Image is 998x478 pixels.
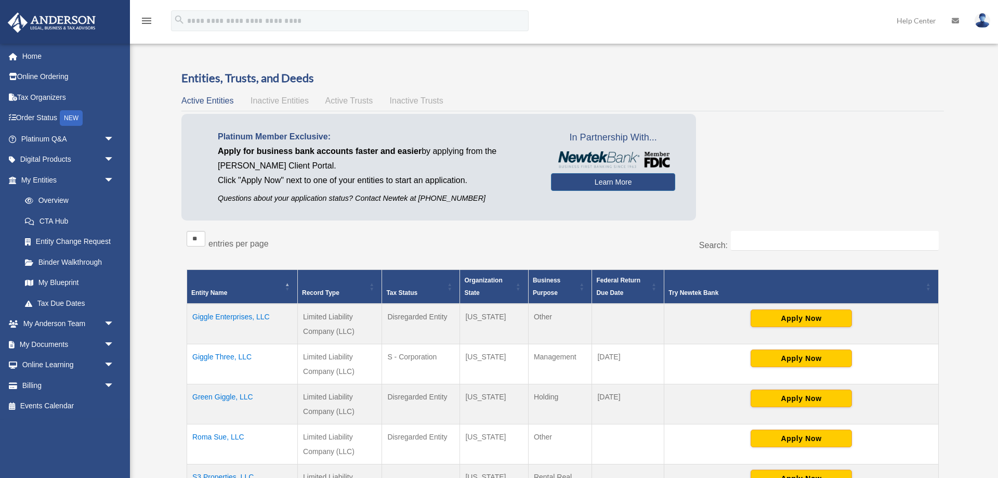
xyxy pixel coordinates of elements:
span: arrow_drop_down [104,355,125,376]
a: Tax Due Dates [15,293,125,314]
th: Tax Status: Activate to sort [382,269,460,304]
a: Platinum Q&Aarrow_drop_down [7,128,130,149]
a: Online Ordering [7,67,130,87]
td: [US_STATE] [460,304,529,344]
th: Organization State: Activate to sort [460,269,529,304]
span: In Partnership With... [551,130,675,146]
a: My Entitiesarrow_drop_down [7,170,125,190]
span: arrow_drop_down [104,128,125,150]
a: My Documentsarrow_drop_down [7,334,130,355]
span: Active Entities [181,96,233,105]
i: menu [140,15,153,27]
button: Apply Now [751,309,852,327]
a: menu [140,18,153,27]
td: Green Giggle, LLC [187,384,298,424]
td: Limited Liability Company (LLC) [298,304,382,344]
span: Federal Return Due Date [596,277,640,296]
span: Record Type [302,289,339,296]
th: Entity Name: Activate to invert sorting [187,269,298,304]
a: Order StatusNEW [7,108,130,129]
button: Apply Now [751,350,852,367]
i: search [174,14,185,25]
a: Learn More [551,173,675,191]
a: Overview [15,190,120,211]
td: [US_STATE] [460,344,529,384]
td: Roma Sue, LLC [187,424,298,464]
span: Inactive Entities [251,96,309,105]
img: NewtekBankLogoSM.png [556,151,670,168]
label: Search: [699,241,728,250]
h3: Entities, Trusts, and Deeds [181,70,944,86]
img: Anderson Advisors Platinum Portal [5,12,99,33]
a: Entity Change Request [15,231,125,252]
p: by applying from the [PERSON_NAME] Client Portal. [218,144,535,173]
span: Organization State [464,277,502,296]
th: Record Type: Activate to sort [298,269,382,304]
td: [DATE] [592,344,664,384]
span: arrow_drop_down [104,314,125,335]
td: Disregarded Entity [382,304,460,344]
td: Limited Liability Company (LLC) [298,344,382,384]
div: NEW [60,110,83,126]
button: Apply Now [751,430,852,447]
span: Business Purpose [533,277,560,296]
td: Management [528,344,592,384]
span: Active Trusts [325,96,373,105]
label: entries per page [208,239,269,248]
td: Holding [528,384,592,424]
a: My Blueprint [15,273,125,293]
a: Online Learningarrow_drop_down [7,355,130,376]
a: CTA Hub [15,211,125,231]
a: Home [7,46,130,67]
th: Federal Return Due Date: Activate to sort [592,269,664,304]
td: Other [528,304,592,344]
td: Giggle Enterprises, LLC [187,304,298,344]
img: User Pic [975,13,990,28]
td: Disregarded Entity [382,424,460,464]
td: Giggle Three, LLC [187,344,298,384]
th: Business Purpose: Activate to sort [528,269,592,304]
td: Limited Liability Company (LLC) [298,424,382,464]
a: Tax Organizers [7,87,130,108]
span: arrow_drop_down [104,334,125,355]
a: Billingarrow_drop_down [7,375,130,396]
td: Disregarded Entity [382,384,460,424]
a: My Anderson Teamarrow_drop_down [7,314,130,334]
a: Events Calendar [7,396,130,417]
td: [US_STATE] [460,424,529,464]
span: Tax Status [386,289,417,296]
td: S - Corporation [382,344,460,384]
span: Inactive Trusts [390,96,443,105]
td: [DATE] [592,384,664,424]
span: arrow_drop_down [104,375,125,396]
td: [US_STATE] [460,384,529,424]
div: Try Newtek Bank [668,287,923,299]
p: Click "Apply Now" next to one of your entities to start an application. [218,173,535,188]
p: Platinum Member Exclusive: [218,130,535,144]
span: arrow_drop_down [104,170,125,191]
a: Digital Productsarrow_drop_down [7,149,130,170]
span: Entity Name [191,289,227,296]
td: Other [528,424,592,464]
p: Questions about your application status? Contact Newtek at [PHONE_NUMBER] [218,192,535,205]
th: Try Newtek Bank : Activate to sort [664,269,939,304]
a: Binder Walkthrough [15,252,125,273]
span: Apply for business bank accounts faster and easier [218,147,422,156]
button: Apply Now [751,390,852,407]
td: Limited Liability Company (LLC) [298,384,382,424]
span: arrow_drop_down [104,149,125,171]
